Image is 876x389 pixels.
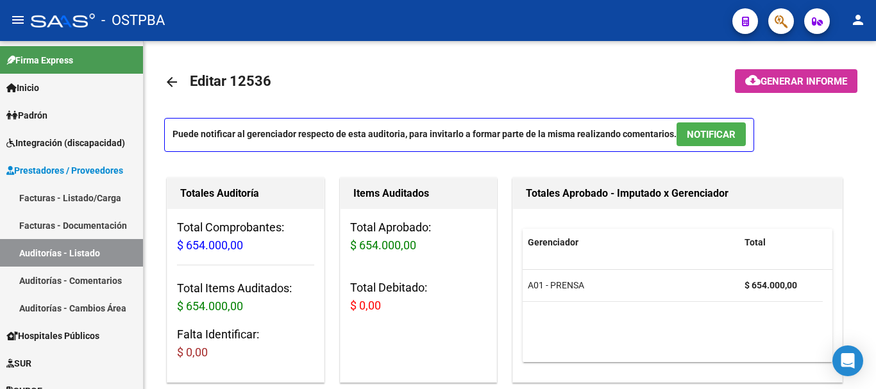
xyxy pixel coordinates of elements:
span: Total [745,237,766,247]
span: $ 654.000,00 [177,299,243,313]
span: Prestadores / Proveedores [6,163,123,178]
h1: Items Auditados [353,183,484,204]
button: NOTIFICAR [677,122,746,146]
span: Hospitales Públicos [6,329,99,343]
mat-icon: arrow_back [164,74,180,90]
span: Padrón [6,108,47,122]
span: $ 654.000,00 [350,238,416,252]
div: Open Intercom Messenger [832,345,863,376]
span: Integración (discapacidad) [6,136,125,150]
datatable-header-cell: Total [739,229,823,256]
h3: Total Aprobado: [350,219,487,254]
strong: $ 654.000,00 [745,280,797,290]
h3: Falta Identificar: [177,326,314,361]
h3: Total Items Auditados: [177,279,314,315]
button: Generar informe [735,69,857,93]
mat-icon: person [850,12,866,28]
span: Firma Express [6,53,73,67]
p: Puede notificar al gerenciador respecto de esta auditoria, para invitarlo a formar parte de la mi... [164,118,754,152]
mat-icon: menu [10,12,26,28]
span: - OSTPBA [101,6,165,35]
h1: Totales Aprobado - Imputado x Gerenciador [526,183,829,204]
span: A01 - PRENSA [528,280,584,290]
span: $ 0,00 [350,299,381,312]
span: $ 0,00 [177,345,208,359]
h3: Total Comprobantes: [177,219,314,254]
span: $ 654.000,00 [177,238,243,252]
span: NOTIFICAR [687,129,736,140]
span: SUR [6,356,31,370]
span: Editar 12536 [190,73,271,89]
h3: Total Debitado: [350,279,487,315]
span: Generar informe [761,76,847,87]
span: Inicio [6,81,39,95]
mat-icon: cloud_download [745,72,761,88]
span: Gerenciador [528,237,578,247]
datatable-header-cell: Gerenciador [523,229,739,256]
h1: Totales Auditoría [180,183,311,204]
